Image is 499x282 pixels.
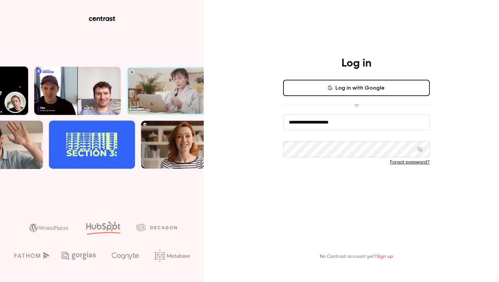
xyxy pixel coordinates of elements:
a: Forgot password? [390,160,430,165]
p: No Contrast account yet? [320,253,393,260]
a: Sign up [376,254,393,259]
h4: Log in [341,57,371,70]
span: or [351,101,362,109]
button: Log in with Google [283,80,430,96]
img: decagon [136,224,177,231]
button: Log in [283,176,430,193]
